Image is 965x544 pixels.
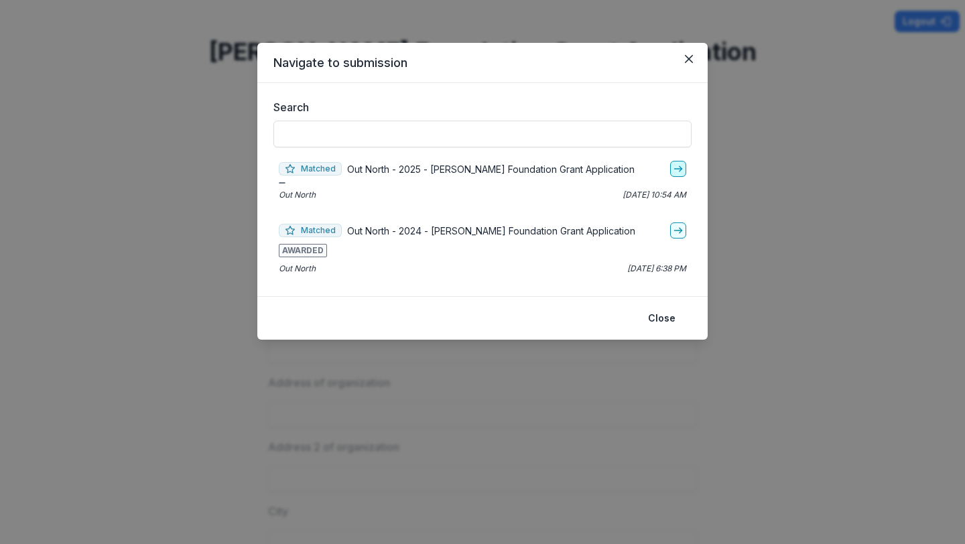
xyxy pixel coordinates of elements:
[279,162,342,176] span: Matched
[623,189,686,201] p: [DATE] 10:54 AM
[347,162,635,176] p: Out North - 2025 - [PERSON_NAME] Foundation Grant Application
[670,222,686,239] a: go-to
[678,48,700,70] button: Close
[279,189,316,201] p: Out North
[640,308,684,329] button: Close
[627,263,686,275] p: [DATE] 6:38 PM
[670,161,686,177] a: go-to
[279,263,316,275] p: Out North
[273,99,684,115] label: Search
[279,224,342,237] span: Matched
[257,43,708,83] header: Navigate to submission
[347,224,635,238] p: Out North - 2024 - [PERSON_NAME] Foundation Grant Application
[279,244,327,257] span: AWARDED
